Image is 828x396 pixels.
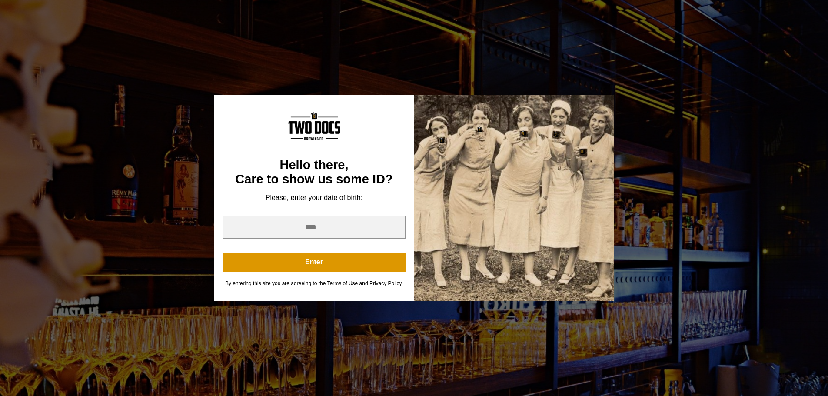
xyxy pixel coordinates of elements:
[223,280,406,287] div: By entering this site you are agreeing to the Terms of Use and Privacy Policy.
[223,253,406,272] button: Enter
[223,216,406,239] input: year
[223,158,406,187] div: Hello there, Care to show us some ID?
[223,193,406,202] div: Please, enter your date of birth:
[288,112,340,140] img: Content Logo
